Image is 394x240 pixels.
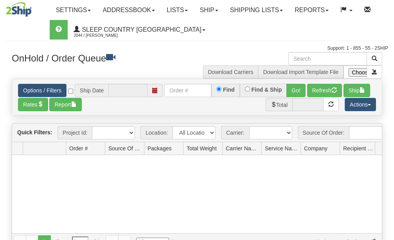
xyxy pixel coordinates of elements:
[307,84,342,97] button: Refresh
[343,144,376,152] span: Recipient Country
[12,52,191,63] h3: OnHold / Order Queue
[344,84,370,97] button: Ship
[58,126,92,139] span: Project Id:
[194,0,224,20] a: Ship
[289,0,335,20] a: Reports
[49,98,81,111] button: Report
[6,45,388,52] div: Support: 1 - 855 - 55 - 2SHIP
[108,144,141,152] span: Source Of Order
[69,144,88,152] span: Order #
[161,0,194,20] a: Lists
[18,84,67,97] a: Options / Filters
[208,69,254,75] a: Download Carriers
[298,126,349,139] span: Source Of Order:
[252,87,282,92] label: Find & Ship
[224,0,289,20] a: Shipping lists
[68,20,211,40] a: Sleep Country [GEOGRAPHIC_DATA] 2044 / [PERSON_NAME]
[74,32,132,40] span: 2044 / [PERSON_NAME]
[286,84,306,97] button: Go!
[12,124,382,142] div: grid toolbar
[226,144,258,152] span: Carrier Name
[304,144,327,152] span: Company
[345,98,376,111] button: Actions
[187,144,217,152] span: Total Weight
[221,126,249,139] span: Carrier:
[75,84,108,97] span: Ship Date
[18,98,48,111] button: Rates
[17,128,52,136] label: Quick Filters:
[80,26,201,33] span: Sleep Country [GEOGRAPHIC_DATA]
[265,144,297,152] span: Service Name
[6,2,32,17] img: logo2044.jpg
[266,98,293,111] span: Total
[148,144,171,152] span: Packages
[164,84,211,97] input: Order #
[367,52,382,65] button: Search
[223,87,235,92] label: Find
[140,126,173,139] span: Location:
[50,0,97,20] a: Settings
[344,65,367,79] input: Import
[263,69,338,75] a: Download Import Template File
[288,52,367,65] input: Search
[97,0,161,20] a: Addressbook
